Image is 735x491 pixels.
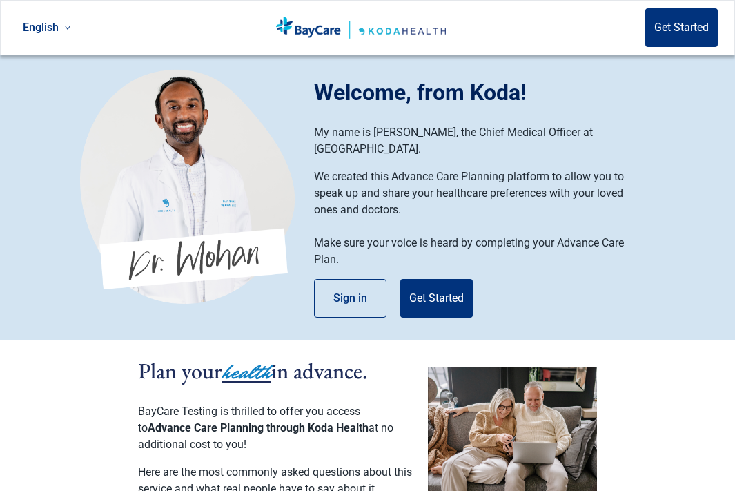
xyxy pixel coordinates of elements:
[314,279,386,318] button: Sign in
[222,357,271,387] span: health
[645,8,718,47] button: Get Started
[314,169,642,218] p: We created this Advance Care Planning platform to allow you to speak up and share your healthcare...
[314,235,642,268] p: Make sure your voice is heard by completing your Advance Care Plan.
[138,405,360,434] span: BayCare Testing is thrilled to offer you access to
[148,421,369,434] span: Advance Care Planning through Koda Health
[276,17,445,39] img: Koda Health
[314,124,642,157] p: My name is [PERSON_NAME], the Chief Medical Officer at [GEOGRAPHIC_DATA].
[138,356,222,385] span: Plan your
[400,279,473,318] button: Get Started
[271,356,368,385] span: in advance.
[64,24,71,31] span: down
[17,16,77,39] a: Current language: English
[314,76,656,109] h1: Welcome, from Koda!
[80,69,295,304] img: Koda Health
